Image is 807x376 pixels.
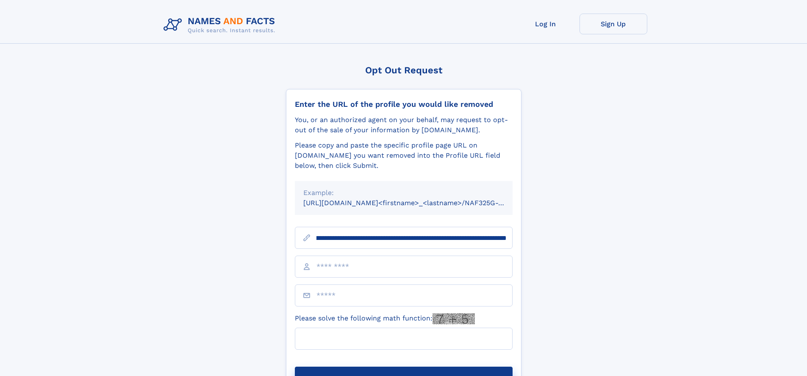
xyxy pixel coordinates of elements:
[295,140,513,171] div: Please copy and paste the specific profile page URL on [DOMAIN_NAME] you want removed into the Pr...
[160,14,282,36] img: Logo Names and Facts
[580,14,647,34] a: Sign Up
[295,313,475,324] label: Please solve the following math function:
[303,188,504,198] div: Example:
[295,100,513,109] div: Enter the URL of the profile you would like removed
[295,115,513,135] div: You, or an authorized agent on your behalf, may request to opt-out of the sale of your informatio...
[286,65,521,75] div: Opt Out Request
[512,14,580,34] a: Log In
[303,199,529,207] small: [URL][DOMAIN_NAME]<firstname>_<lastname>/NAF325G-xxxxxxxx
